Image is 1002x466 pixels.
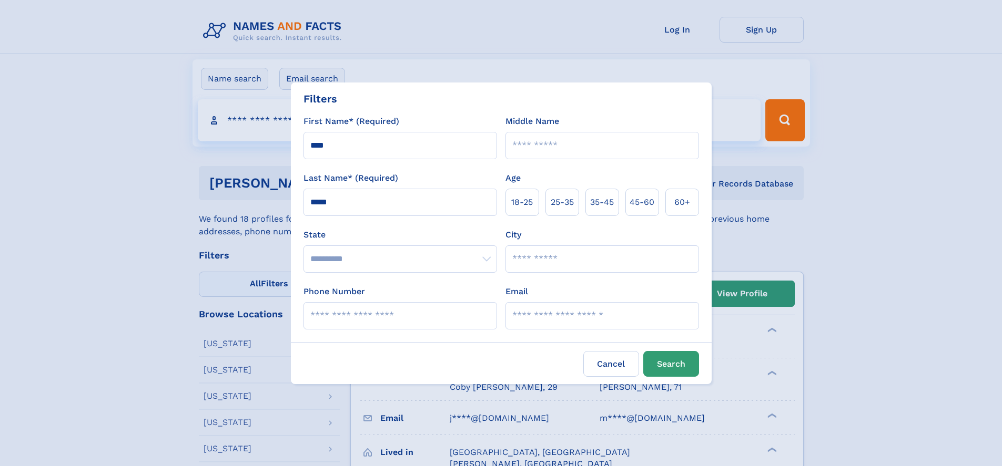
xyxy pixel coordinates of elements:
[303,285,365,298] label: Phone Number
[674,196,690,209] span: 60+
[505,285,528,298] label: Email
[303,172,398,184] label: Last Name* (Required)
[303,229,497,241] label: State
[505,115,559,128] label: Middle Name
[511,196,533,209] span: 18‑25
[590,196,614,209] span: 35‑45
[505,229,521,241] label: City
[583,351,639,377] label: Cancel
[303,115,399,128] label: First Name* (Required)
[643,351,699,377] button: Search
[630,196,654,209] span: 45‑60
[505,172,521,184] label: Age
[303,91,337,107] div: Filters
[551,196,574,209] span: 25‑35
